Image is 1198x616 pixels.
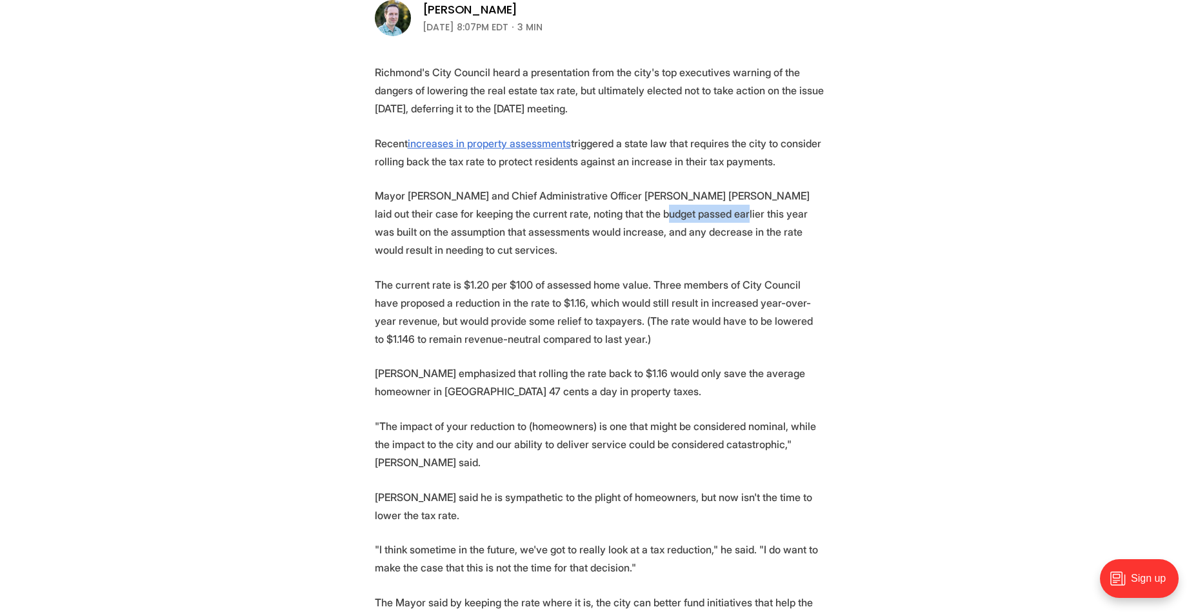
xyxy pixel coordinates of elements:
[423,2,518,17] a: [PERSON_NAME]
[375,63,824,118] p: Richmond's City Council heard a presentation from the city's top executives warning of the danger...
[375,540,824,577] p: "I think sometime in the future, we've got to really look at a tax reduction," he said. "I do wan...
[375,187,824,259] p: Mayor [PERSON_NAME] and Chief Administrative Officer [PERSON_NAME] [PERSON_NAME] laid out their c...
[423,19,508,35] time: [DATE] 8:07PM EDT
[375,276,824,348] p: The current rate is $1.20 per $100 of assessed home value. Three members of City Council have pro...
[375,488,824,524] p: [PERSON_NAME] said he is sympathetic to the plight of homeowners, but now isn't the time to lower...
[408,137,571,150] a: increases in property assessments
[375,364,824,400] p: [PERSON_NAME] emphasized that rolling the rate back to $1.16 would only save the average homeowne...
[375,134,824,170] p: Recent triggered a state law that requires the city to consider rolling back the tax rate to prot...
[517,19,543,35] span: 3 min
[375,417,824,471] p: "The impact of your reduction to (homeowners) is one that might be considered nominal, while the ...
[1089,553,1198,616] iframe: portal-trigger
